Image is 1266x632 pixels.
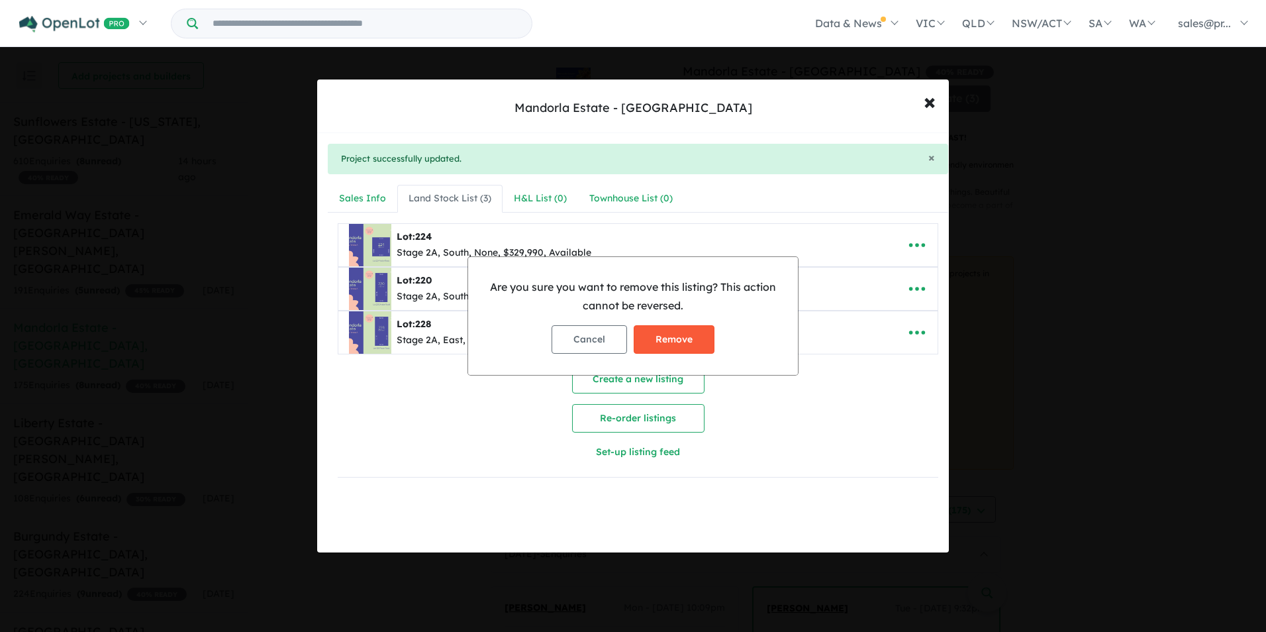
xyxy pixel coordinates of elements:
button: Remove [634,325,714,354]
p: Are you sure you want to remove this listing? This action cannot be reversed. [479,278,787,314]
input: Try estate name, suburb, builder or developer [201,9,529,38]
button: Cancel [552,325,627,354]
img: Openlot PRO Logo White [19,16,130,32]
span: sales@pr... [1178,17,1231,30]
